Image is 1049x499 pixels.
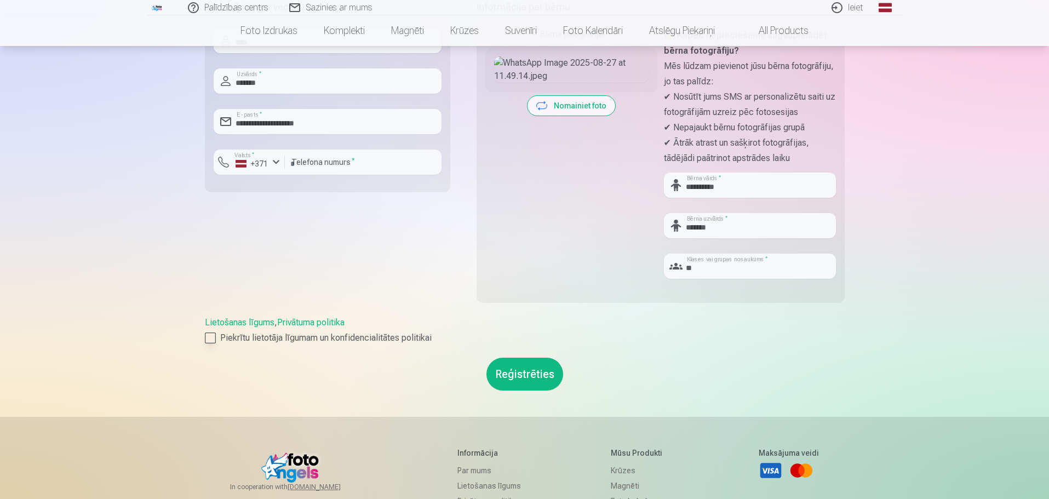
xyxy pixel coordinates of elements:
[759,448,819,458] h5: Maksājuma veidi
[664,120,836,135] p: ✔ Nepajaukt bērnu fotogrāfijas grupā
[230,483,367,491] span: In cooperation with
[227,15,311,46] a: Foto izdrukas
[664,135,836,166] p: ✔ Ātrāk atrast un sašķirot fotogrāfijas, tādējādi paātrinot apstrādes laiku
[437,15,492,46] a: Krūzes
[205,331,845,345] label: Piekrītu lietotāja līgumam un konfidencialitātes politikai
[205,317,274,328] a: Lietošanas līgums
[205,316,845,345] div: ,
[664,89,836,120] p: ✔ Nosūtīt jums SMS ar personalizētu saiti uz fotogrāfijām uzreiz pēc fotosesijas
[611,463,668,478] a: Krūzes
[611,448,668,458] h5: Mūsu produkti
[789,458,813,483] a: Mastercard
[728,15,822,46] a: All products
[457,478,521,494] a: Lietošanas līgums
[494,56,649,83] img: WhatsApp Image 2025-08-27 at 11.49.14.jpeg
[759,458,783,483] a: Visa
[492,15,550,46] a: Suvenīri
[277,317,345,328] a: Privātuma politika
[311,15,378,46] a: Komplekti
[457,463,521,478] a: Par mums
[486,358,563,391] button: Reģistrēties
[636,15,728,46] a: Atslēgu piekariņi
[288,483,367,491] a: [DOMAIN_NAME]
[611,478,668,494] a: Magnēti
[236,158,268,169] div: +371
[528,96,615,116] button: Nomainiet foto
[214,150,285,175] button: Valsts*+371
[664,59,836,89] p: Mēs lūdzam pievienot jūsu bērna fotogrāfiju, jo tas palīdz:
[457,448,521,458] h5: Informācija
[378,15,437,46] a: Magnēti
[231,151,258,159] label: Valsts
[151,4,163,11] img: /fa1
[550,15,636,46] a: Foto kalendāri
